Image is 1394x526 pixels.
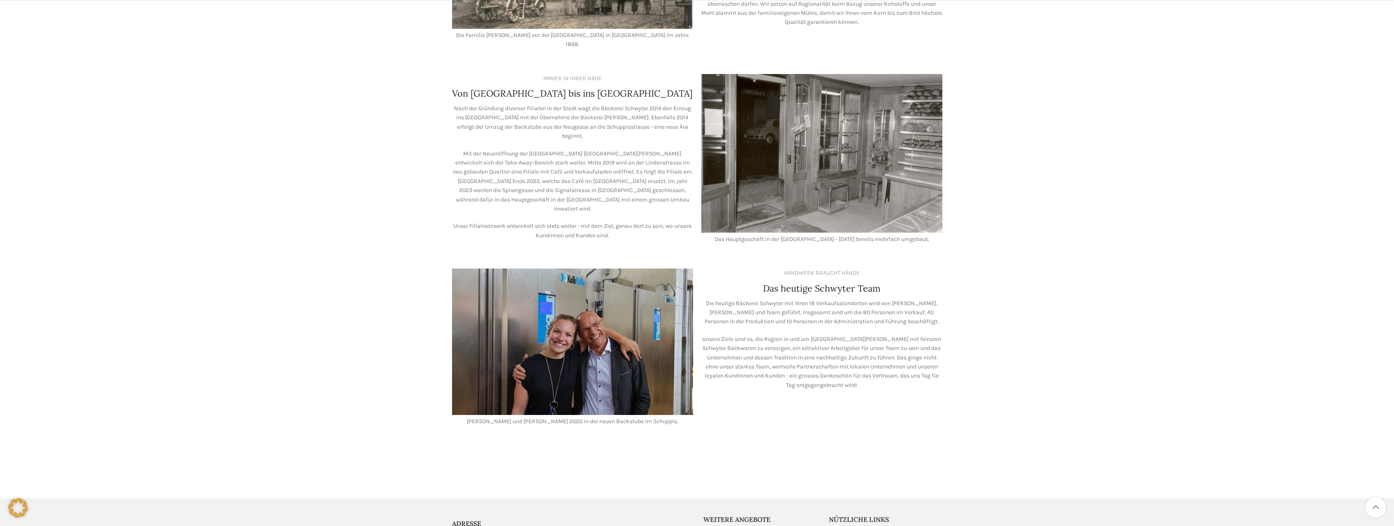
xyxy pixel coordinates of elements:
[543,74,602,83] div: IMMER IN IHRER NÄHE
[784,269,860,278] div: HANDWERK BRAUCHT HÄNDE
[453,222,691,239] span: Unser Filialnetzwerk entwickelt sich stets weiter - mit dem Ziel, genau dort zu sein, wo unsere K...
[763,282,881,295] h4: Das heutige Schwyter Team
[452,87,693,100] h4: Von [GEOGRAPHIC_DATA] bis ins [GEOGRAPHIC_DATA]
[701,299,942,327] p: Die heutige Bäckerei Schwyter mit ihren 18 Verkaufsstandorten wird von [PERSON_NAME], [PERSON_NAM...
[456,32,689,48] span: Die Familie [PERSON_NAME] vor der [GEOGRAPHIC_DATA] in [GEOGRAPHIC_DATA] im Jahre 1868.
[703,515,817,524] h5: Weitere Angebote
[714,236,929,243] span: Das Hauptgeschäft in der [GEOGRAPHIC_DATA] - [DATE] bereits mehrfach umgebaut.
[829,515,942,524] h5: Nützliche Links
[452,417,693,426] p: [PERSON_NAME] und [PERSON_NAME] 2020 in der neuen Backstube im Schuppis.
[701,335,942,390] p: Unsere Ziele sind es, die Region in und um [GEOGRAPHIC_DATA][PERSON_NAME] mit feinsten Schwyter B...
[1365,497,1386,518] a: Scroll to top button
[453,150,692,212] span: Mit der Neueröffnung der [GEOGRAPHIC_DATA] [GEOGRAPHIC_DATA][PERSON_NAME] entwickelt sich der Tak...
[452,104,693,141] p: Nach der Gründung diverser Filialen in der Stadt wagt die Bäckerei Schwyter 2014 den Einzug ins [...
